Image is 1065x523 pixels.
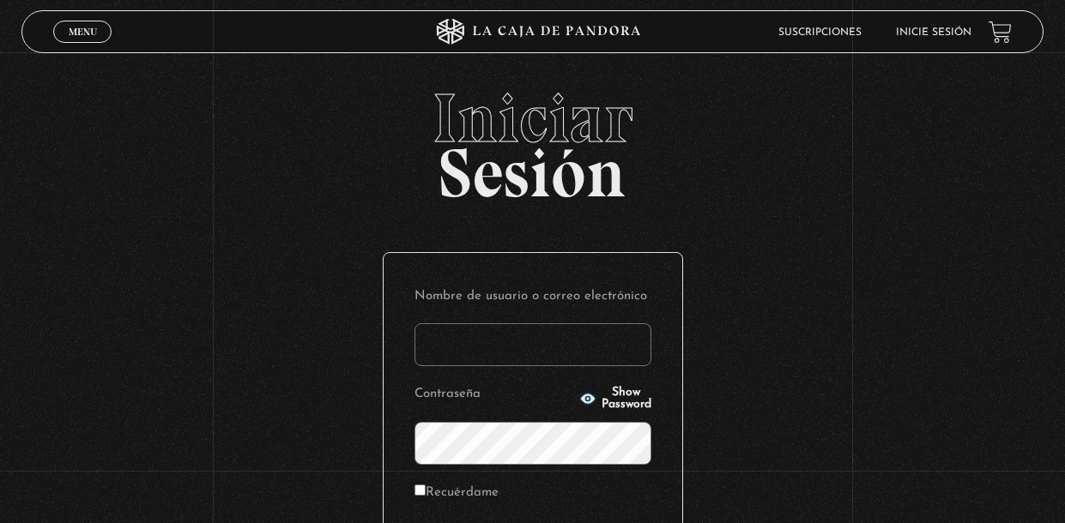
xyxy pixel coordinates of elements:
a: Suscripciones [778,27,862,38]
span: Menu [69,27,97,37]
button: Show Password [579,387,651,411]
span: Cerrar [63,41,103,53]
input: Recuérdame [415,484,426,496]
span: Show Password [602,387,651,411]
label: Nombre de usuario o correo electrónico [415,284,651,310]
label: Contraseña [415,382,574,408]
h2: Sesión [21,84,1044,194]
span: Iniciar [21,84,1044,153]
a: View your shopping cart [989,21,1012,44]
label: Recuérdame [415,480,499,507]
a: Inicie sesión [896,27,971,38]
